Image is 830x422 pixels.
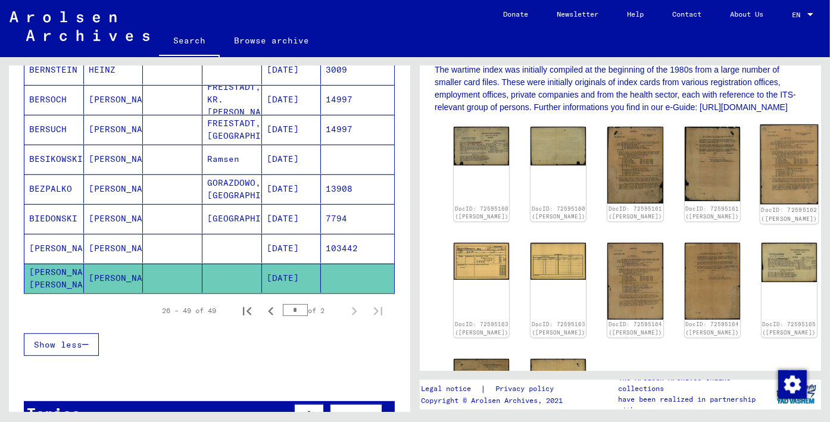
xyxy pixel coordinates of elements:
mat-cell: 3009 [321,55,394,85]
img: 001.jpg [762,243,817,282]
img: Arolsen_neg.svg [10,11,149,41]
img: 001.jpg [454,243,509,280]
mat-cell: Ramsen [202,145,262,174]
p: have been realized in partnership with [618,394,771,415]
a: DocID: 72595162 ([PERSON_NAME]) [761,207,817,222]
a: DocID: 72595164 ([PERSON_NAME]) [609,321,662,336]
button: Next page [342,299,366,323]
mat-cell: [PERSON_NAME] [84,174,143,204]
a: DocID: 72595164 ([PERSON_NAME]) [685,321,739,336]
mat-cell: [DATE] [262,55,322,85]
img: 002.jpg [685,127,740,201]
mat-cell: 7794 [321,204,394,233]
a: DocID: 72595160 ([PERSON_NAME]) [532,205,585,220]
mat-cell: 13908 [321,174,394,204]
mat-cell: FREISTADT, KR. [GEOGRAPHIC_DATA] [202,115,262,144]
mat-cell: BERNSTEIN [24,55,84,85]
img: 002.jpg [531,359,586,397]
a: Legal notice [422,383,481,395]
img: Change consent [778,370,807,399]
a: Search [159,26,220,57]
img: 001.jpg [454,127,509,165]
mat-cell: [PERSON_NAME] [84,115,143,144]
mat-cell: [DATE] [262,234,322,263]
a: Privacy policy [486,383,569,395]
mat-cell: [PERSON_NAME] [84,264,143,293]
mat-cell: BEZPALKO [24,174,84,204]
mat-cell: [DATE] [262,264,322,293]
a: DocID: 72595163 ([PERSON_NAME]) [455,321,508,336]
mat-cell: 14997 [321,115,394,144]
mat-cell: [PERSON_NAME] [24,234,84,263]
mat-cell: [GEOGRAPHIC_DATA] [202,204,262,233]
span: Show less [34,339,82,350]
a: DocID: 72595161 ([PERSON_NAME]) [609,205,662,220]
div: | [422,383,569,395]
mat-cell: GORAZDOWO, KRS. [GEOGRAPHIC_DATA] [202,174,262,204]
div: of 2 [283,305,342,316]
mat-cell: BERSUCH [24,115,84,144]
mat-cell: [DATE] [262,115,322,144]
img: yv_logo.png [774,379,819,409]
img: 002.jpg [531,127,586,165]
button: Last page [366,299,390,323]
button: Previous page [259,299,283,323]
div: 26 – 49 of 49 [162,305,216,316]
a: Browse archive [220,26,323,55]
mat-cell: BERSOCH [24,85,84,114]
mat-cell: [DATE] [262,204,322,233]
mat-cell: [PERSON_NAME] [84,234,143,263]
a: DocID: 72595165 ([PERSON_NAME]) [762,321,816,336]
mat-cell: FREISTADT, KR. [PERSON_NAME] [202,85,262,114]
img: 002.jpg [685,243,740,319]
mat-cell: [PERSON_NAME] [PERSON_NAME] [24,264,84,293]
span: 4 [148,410,154,421]
mat-cell: HEINZ [84,55,143,85]
mat-cell: 14997 [321,85,394,114]
span: Filter [340,410,372,421]
img: 001.jpg [607,127,663,204]
mat-cell: [DATE] [262,174,322,204]
p: The wartime index was initially compiled at the beginning of the 1980s from a large number of sma... [435,64,806,114]
mat-cell: [DATE] [262,85,322,114]
mat-cell: BESIKOWSKI [24,145,84,174]
p: Copyright © Arolsen Archives, 2021 [422,395,569,406]
img: 001.jpg [760,124,818,204]
button: Show less [24,333,99,356]
p: The Arolsen Archives online collections [618,373,771,394]
img: 001.jpg [607,243,663,319]
a: DocID: 72595160 ([PERSON_NAME]) [455,205,508,220]
img: 001.jpg [454,359,509,398]
a: DocID: 72595161 ([PERSON_NAME]) [685,205,739,220]
button: First page [235,299,259,323]
mat-cell: [PERSON_NAME] [84,204,143,233]
span: records found [154,410,223,421]
img: 002.jpg [531,243,586,280]
mat-cell: [DATE] [262,145,322,174]
mat-cell: [PERSON_NAME] [84,145,143,174]
a: DocID: 72595163 ([PERSON_NAME]) [532,321,585,336]
mat-cell: 103442 [321,234,394,263]
mat-cell: BIEDONSKI [24,204,84,233]
span: EN [792,11,805,19]
mat-cell: [PERSON_NAME] [84,85,143,114]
